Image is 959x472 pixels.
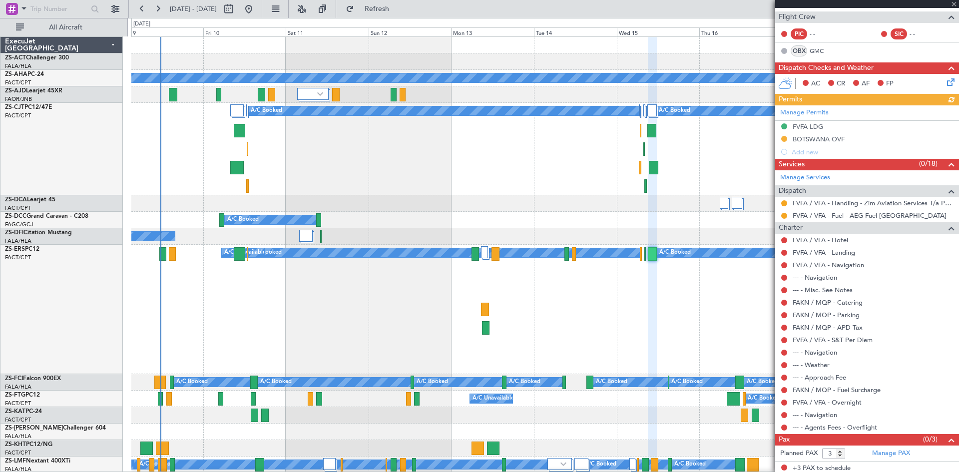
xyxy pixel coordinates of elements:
[5,392,40,398] a: ZS-FTGPC12
[748,391,779,406] div: A/C Booked
[793,211,947,220] a: FVFA / VFA - Fuel - AEG Fuel [GEOGRAPHIC_DATA]
[5,197,27,203] span: ZS-DCA
[5,400,31,407] a: FACT/CPT
[793,286,853,294] a: --- - Misc. See Notes
[793,411,837,419] a: --- - Navigation
[779,222,803,234] span: Charter
[671,375,703,390] div: A/C Booked
[417,375,448,390] div: A/C Booked
[793,199,954,207] a: FVFA / VFA - Handling - Zim Aviation Services T/a Pepeti Commodities
[5,230,72,236] a: ZS-DFICitation Mustang
[793,261,864,269] a: FVFA / VFA - Navigation
[793,348,837,357] a: --- - Navigation
[227,212,259,227] div: A/C Booked
[793,423,877,432] a: --- - Agents Fees - Overflight
[170,4,217,13] span: [DATE] - [DATE]
[356,5,398,12] span: Refresh
[779,11,816,23] span: Flight Crew
[11,19,108,35] button: All Aircraft
[793,273,837,282] a: --- - Navigation
[5,104,52,110] a: ZS-CJTPC12/47E
[793,373,846,382] a: --- - Approach Fee
[534,27,617,36] div: Tue 14
[251,103,282,118] div: A/C Booked
[5,246,39,252] a: ZS-ERSPC12
[793,236,848,244] a: FVFA / VFA - Hotel
[30,1,88,16] input: Trip Number
[5,79,31,86] a: FACT/CPT
[872,449,910,459] a: Manage PAX
[5,221,33,228] a: FAGC/GCJ
[659,103,690,118] div: A/C Booked
[837,79,845,89] span: CR
[617,27,700,36] div: Wed 15
[5,409,42,415] a: ZS-KATPC-24
[793,248,855,257] a: FVFA / VFA - Landing
[120,27,203,36] div: Thu 9
[793,298,863,307] a: FAKN / MQP - Catering
[203,27,286,36] div: Fri 10
[5,392,25,398] span: ZS-FTG
[473,391,514,406] div: A/C Unavailable
[317,92,323,96] img: arrow-gray.svg
[224,245,266,260] div: A/C Unavailable
[780,173,830,183] a: Manage Services
[5,449,31,457] a: FACT/CPT
[793,311,860,319] a: FAKN / MQP - Parking
[793,386,881,394] a: FAKN / MQP - Fuel Surcharge
[341,1,401,17] button: Refresh
[791,28,807,39] div: PIC
[5,376,61,382] a: ZS-FCIFalcon 900EX
[862,79,870,89] span: AF
[585,457,616,472] div: A/C Booked
[5,433,31,440] a: FALA/HLA
[793,323,863,332] a: FAKN / MQP - APD Tax
[886,79,894,89] span: FP
[674,457,706,472] div: A/C Booked
[5,425,63,431] span: ZS-[PERSON_NAME]
[451,27,534,36] div: Mon 13
[919,158,938,169] span: (0/18)
[5,442,52,448] a: ZS-KHTPC12/NG
[26,24,105,31] span: All Aircraft
[5,425,106,431] a: ZS-[PERSON_NAME]Challenger 604
[747,375,778,390] div: A/C Booked
[5,254,31,261] a: FACT/CPT
[5,213,26,219] span: ZS-DCC
[779,62,874,74] span: Dispatch Checks and Weather
[5,71,44,77] a: ZS-AHAPC-24
[791,45,807,56] div: OBX
[509,375,540,390] div: A/C Booked
[250,245,282,260] div: A/C Booked
[5,416,31,424] a: FACT/CPT
[5,197,55,203] a: ZS-DCALearjet 45
[811,79,820,89] span: AC
[793,361,830,369] a: --- - Weather
[810,29,832,38] div: - -
[810,46,832,55] a: GMC
[5,95,32,103] a: FAOR/JNB
[779,159,805,170] span: Services
[5,383,31,391] a: FALA/HLA
[5,55,69,61] a: ZS-ACTChallenger 300
[5,376,23,382] span: ZS-FCI
[5,112,31,119] a: FACT/CPT
[5,458,70,464] a: ZS-LMFNextant 400XTi
[369,27,452,36] div: Sun 12
[779,434,790,446] span: Pax
[5,88,62,94] a: ZS-AJDLearjet 45XR
[176,375,208,390] div: A/C Booked
[260,375,292,390] div: A/C Booked
[560,462,566,466] img: arrow-gray.svg
[5,237,31,245] a: FALA/HLA
[133,20,150,28] div: [DATE]
[5,230,23,236] span: ZS-DFI
[923,434,938,445] span: (0/3)
[5,204,31,212] a: FACT/CPT
[5,104,24,110] span: ZS-CJT
[5,71,27,77] span: ZS-AHA
[793,398,862,407] a: FVFA / VFA - Overnight
[5,62,31,70] a: FALA/HLA
[5,213,88,219] a: ZS-DCCGrand Caravan - C208
[5,458,26,464] span: ZS-LMF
